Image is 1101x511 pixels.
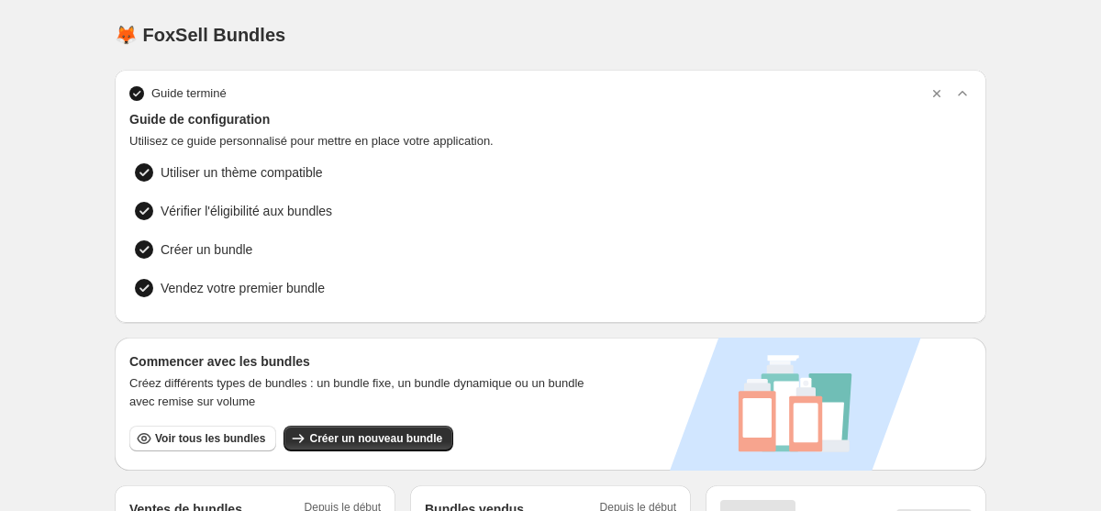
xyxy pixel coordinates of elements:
span: Créez différents types de bundles : un bundle fixe, un bundle dynamique ou un bundle avec remise ... [129,374,607,411]
span: Guide de configuration [129,110,972,128]
span: Créer un nouveau bundle [309,431,442,446]
h3: Commencer avec les bundles [129,352,607,371]
span: Vérifier l'éligibilité aux bundles [161,202,332,220]
button: Voir tous les bundles [129,426,276,451]
span: Guide terminé [151,84,227,103]
span: Voir tous les bundles [155,431,265,446]
span: Créer un bundle [161,240,252,259]
span: Utilisez ce guide personnalisé pour mettre en place votre application. [129,132,972,150]
h1: 🦊 FoxSell Bundles [115,24,285,46]
button: Créer un nouveau bundle [284,426,453,451]
span: Vendez votre premier bundle [161,279,325,297]
span: Utiliser un thème compatible [161,163,323,182]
